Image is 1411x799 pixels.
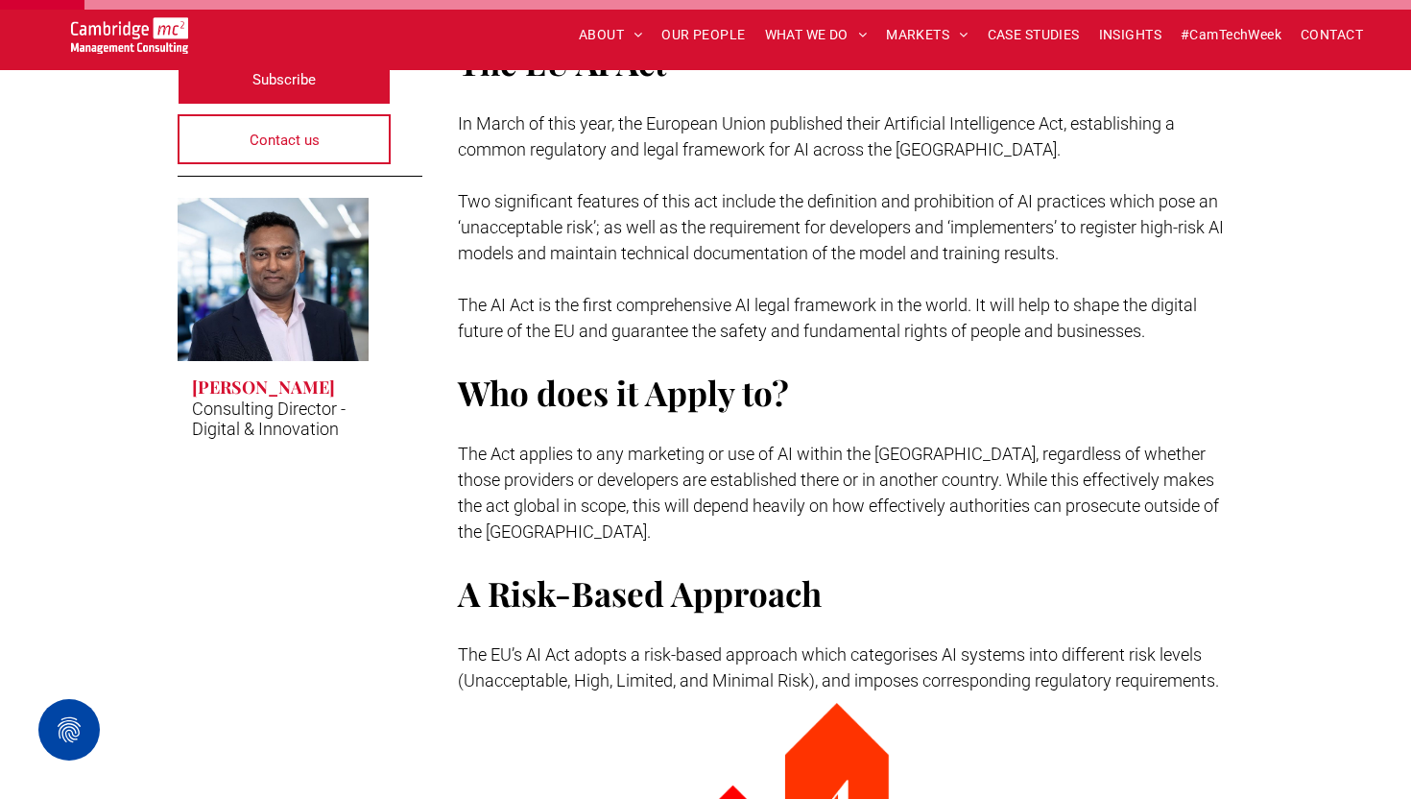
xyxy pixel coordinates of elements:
[458,370,789,415] span: Who does it Apply to?
[458,570,822,616] span: A Risk-Based Approach
[1089,20,1171,50] a: INSIGHTS
[458,113,1175,159] span: In March of this year, the European Union published their Artificial Intelligence Act, establishi...
[458,191,1224,263] span: Two significant features of this act include the definition and prohibition of AI practices which...
[192,375,335,399] h3: [PERSON_NAME]
[458,644,1219,690] span: The EU’s AI Act adopts a risk-based approach which categorises AI systems into different risk lev...
[252,56,316,104] span: Subscribe
[876,20,977,50] a: MARKETS
[71,17,189,54] img: Cambridge MC Logo
[178,55,391,105] a: Subscribe
[1291,20,1373,50] a: CONTACT
[250,116,320,164] span: Contact us
[458,295,1197,341] span: The AI Act is the first comprehensive AI legal framework in the world. It will help to shape the ...
[192,399,354,439] p: Consulting Director - Digital & Innovation
[652,20,754,50] a: OUR PEOPLE
[71,20,189,40] a: Your Business Transformed | Cambridge Management Consulting
[178,114,391,164] a: Contact us
[458,444,1219,542] span: The Act applies to any marketing or use of AI within the [GEOGRAPHIC_DATA], regardless of whether...
[1171,20,1291,50] a: #CamTechWeek
[172,193,374,366] a: Rachi Weerasinghe
[978,20,1089,50] a: CASE STUDIES
[755,20,877,50] a: WHAT WE DO
[569,20,653,50] a: ABOUT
